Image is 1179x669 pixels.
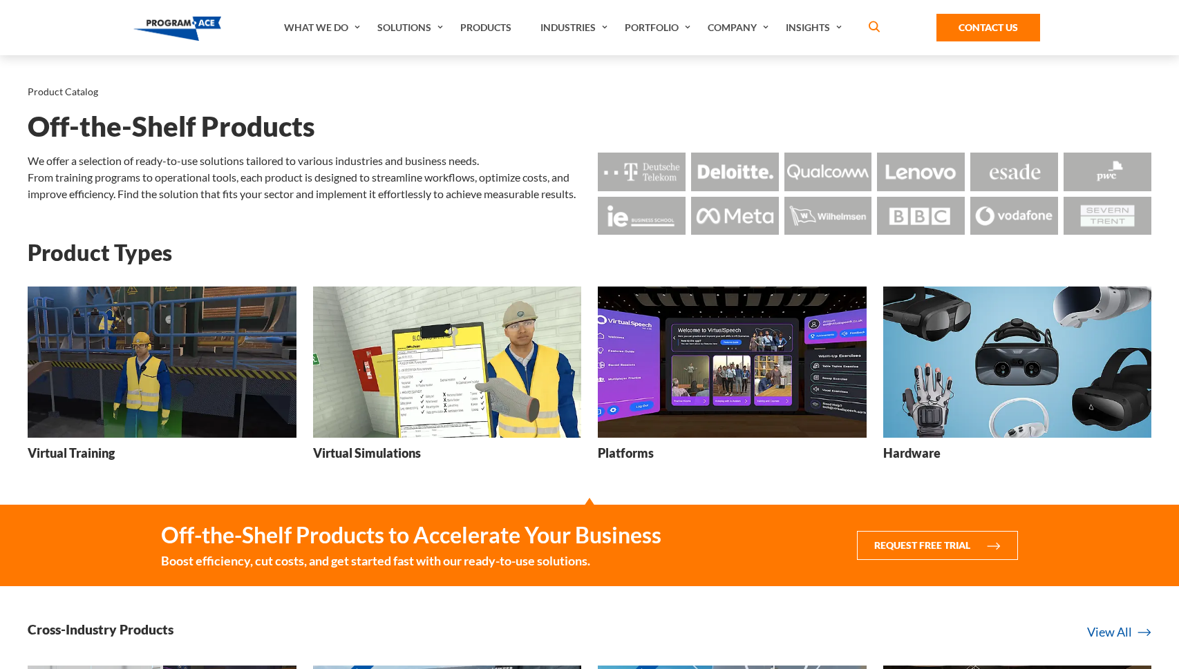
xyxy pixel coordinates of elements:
h3: Cross-Industry Products [28,621,173,638]
img: Logo - Esade [970,153,1058,191]
img: Virtual Training [28,287,296,438]
h2: Product Types [28,240,1151,264]
img: Logo - Deutsche Telekom [598,153,686,191]
img: Logo - Seven Trent [1064,197,1151,235]
button: Request Free Trial [857,531,1018,560]
small: Boost efficiency, cut costs, and get started fast with our ready-to-use solutions. [161,552,661,570]
img: Logo - Qualcomm [784,153,872,191]
img: Logo - Lenovo [877,153,965,191]
h1: Off-the-Shelf Products [28,115,1151,139]
a: View All [1087,623,1151,641]
img: Logo - Pwc [1064,153,1151,191]
img: Virtual Simulations [313,287,582,438]
img: Logo - Vodafone [970,197,1058,235]
h3: Platforms [598,445,654,462]
strong: Off-the-Shelf Products to Accelerate Your Business [161,521,661,549]
a: Virtual Training [28,287,296,472]
a: Contact Us [936,14,1040,41]
img: Hardware [883,287,1152,438]
img: Logo - Deloitte [691,153,779,191]
img: Program-Ace [133,17,221,41]
a: Virtual Simulations [313,287,582,472]
img: Platforms [598,287,867,438]
img: Logo - Ie Business School [598,197,686,235]
img: Logo - BBC [877,197,965,235]
li: Product Catalog [28,83,98,101]
a: Hardware [883,287,1152,472]
img: Logo - Wilhemsen [784,197,872,235]
h3: Virtual Simulations [313,445,421,462]
h3: Virtual Training [28,445,115,462]
img: Logo - Meta [691,197,779,235]
h3: Hardware [883,445,941,462]
a: Platforms [598,287,867,472]
p: We offer a selection of ready-to-use solutions tailored to various industries and business needs. [28,153,581,169]
p: From training programs to operational tools, each product is designed to streamline workflows, op... [28,169,581,202]
nav: breadcrumb [28,83,1151,101]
